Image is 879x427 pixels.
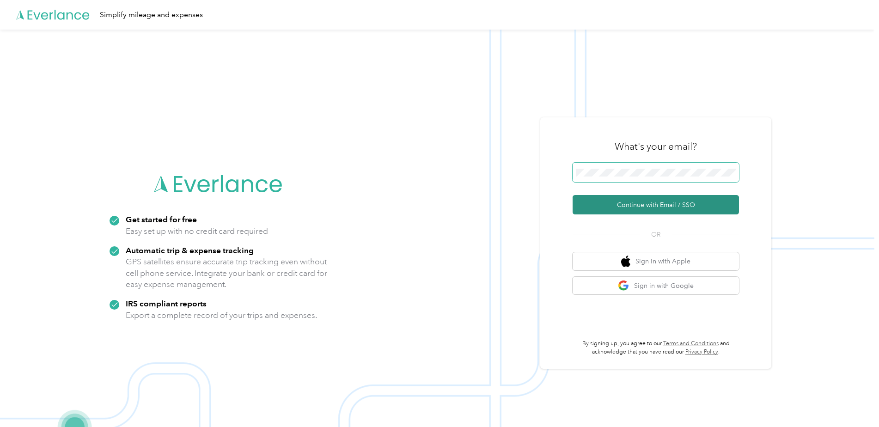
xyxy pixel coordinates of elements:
[126,214,197,224] strong: Get started for free
[618,280,629,292] img: google logo
[685,348,718,355] a: Privacy Policy
[126,299,207,308] strong: IRS compliant reports
[100,9,203,21] div: Simplify mileage and expenses
[573,340,739,356] p: By signing up, you agree to our and acknowledge that you have read our .
[615,140,697,153] h3: What's your email?
[621,256,630,267] img: apple logo
[573,195,739,214] button: Continue with Email / SSO
[126,245,254,255] strong: Automatic trip & expense tracking
[573,252,739,270] button: apple logoSign in with Apple
[573,277,739,295] button: google logoSign in with Google
[126,310,317,321] p: Export a complete record of your trips and expenses.
[663,340,719,347] a: Terms and Conditions
[640,230,672,239] span: OR
[126,226,268,237] p: Easy set up with no credit card required
[126,256,328,290] p: GPS satellites ensure accurate trip tracking even without cell phone service. Integrate your bank...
